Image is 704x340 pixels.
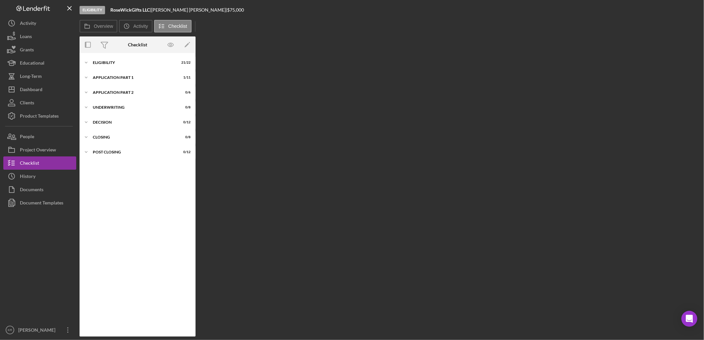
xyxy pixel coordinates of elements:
[20,170,35,185] div: History
[20,156,39,171] div: Checklist
[93,105,174,109] div: Underwriting
[93,135,174,139] div: Closing
[20,183,43,198] div: Documents
[20,70,42,85] div: Long-Term
[20,30,32,45] div: Loans
[227,7,244,13] span: $75,000
[154,20,192,32] button: Checklist
[179,120,191,124] div: 0 / 12
[93,61,174,65] div: Eligibility
[3,130,76,143] button: People
[20,96,34,111] div: Clients
[20,56,44,71] div: Educational
[128,42,147,47] div: Checklist
[93,90,174,94] div: Application Part 2
[133,24,148,29] label: Activity
[3,109,76,123] button: Product Templates
[3,17,76,30] button: Activity
[94,24,113,29] label: Overview
[3,156,76,170] button: Checklist
[8,328,12,332] text: KR
[179,90,191,94] div: 0 / 6
[119,20,152,32] button: Activity
[93,150,174,154] div: Post Closing
[20,83,42,98] div: Dashboard
[681,311,697,327] div: Open Intercom Messenger
[3,196,76,209] button: Document Templates
[3,83,76,96] button: Dashboard
[93,120,174,124] div: Decision
[20,143,56,158] div: Project Overview
[3,170,76,183] button: History
[3,96,76,109] button: Clients
[80,6,105,14] div: Eligibility
[80,20,117,32] button: Overview
[3,43,76,56] button: Grants
[3,70,76,83] button: Long-Term
[3,143,76,156] button: Project Overview
[20,196,63,211] div: Document Templates
[3,56,76,70] button: Educational
[93,76,174,80] div: Application Part 1
[3,183,76,196] button: Documents
[179,76,191,80] div: 1 / 11
[3,323,76,337] button: KR[PERSON_NAME]
[179,150,191,154] div: 0 / 12
[110,7,151,13] div: |
[20,109,59,124] div: Product Templates
[168,24,187,29] label: Checklist
[179,61,191,65] div: 21 / 22
[20,130,34,145] div: People
[110,7,150,13] b: RoseWickGifts LLC
[20,43,34,58] div: Grants
[3,30,76,43] button: Loans
[20,17,36,31] div: Activity
[179,135,191,139] div: 0 / 8
[179,105,191,109] div: 0 / 8
[17,323,60,338] div: [PERSON_NAME]
[151,7,227,13] div: [PERSON_NAME] [PERSON_NAME] |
